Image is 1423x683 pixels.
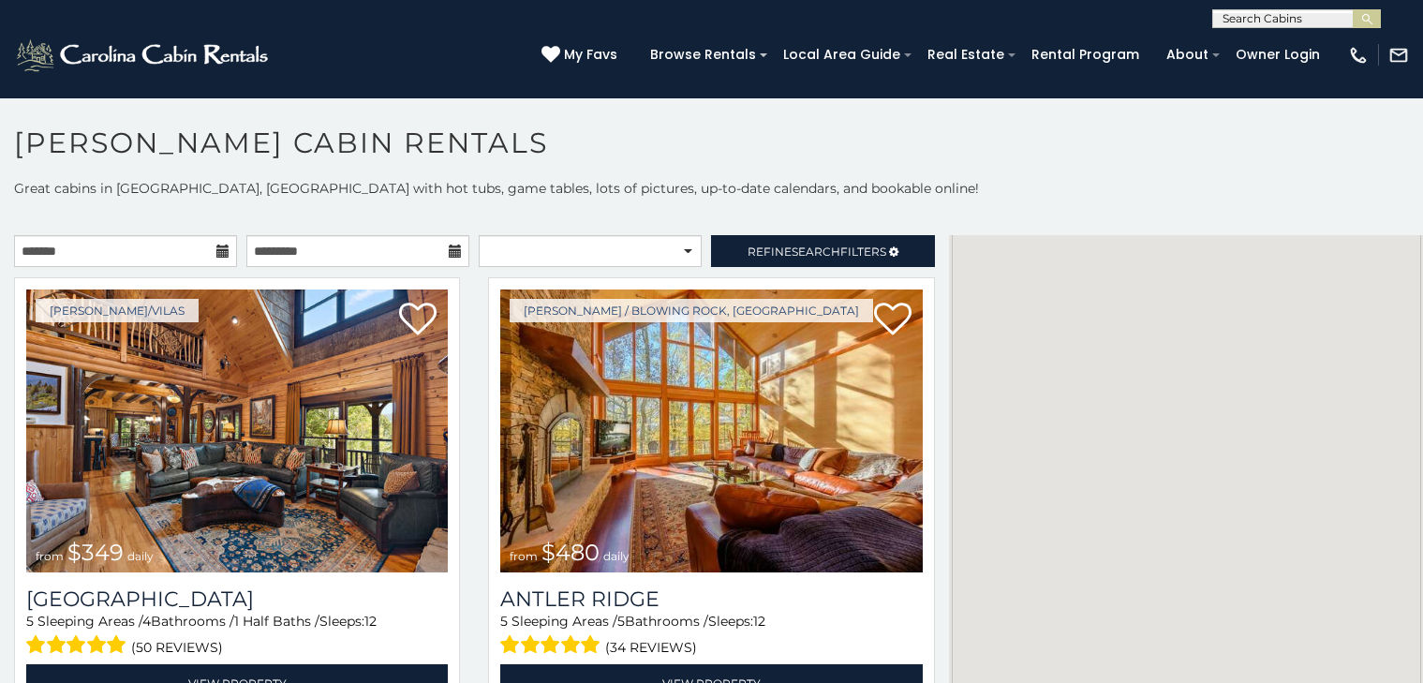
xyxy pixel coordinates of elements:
span: (34 reviews) [605,635,697,660]
img: phone-regular-white.png [1348,45,1369,66]
span: 4 [142,613,151,630]
img: mail-regular-white.png [1388,45,1409,66]
img: Diamond Creek Lodge [26,290,448,572]
a: Antler Ridge [500,586,922,612]
a: [PERSON_NAME] / Blowing Rock, [GEOGRAPHIC_DATA] [510,299,873,322]
a: [GEOGRAPHIC_DATA] [26,586,448,612]
span: $480 [541,539,600,566]
a: Antler Ridge from $480 daily [500,290,922,572]
span: Search [792,245,840,259]
a: Diamond Creek Lodge from $349 daily [26,290,448,572]
a: Add to favorites [399,301,437,340]
a: Rental Program [1022,40,1149,69]
a: Owner Login [1226,40,1329,69]
div: Sleeping Areas / Bathrooms / Sleeps: [500,612,922,660]
a: Local Area Guide [774,40,910,69]
h3: Diamond Creek Lodge [26,586,448,612]
span: 5 [617,613,625,630]
span: daily [603,549,630,563]
div: Sleeping Areas / Bathrooms / Sleeps: [26,612,448,660]
a: Browse Rentals [641,40,765,69]
span: 12 [364,613,377,630]
a: About [1157,40,1218,69]
span: 5 [26,613,34,630]
a: RefineSearchFilters [711,235,934,267]
span: My Favs [564,45,617,65]
span: from [510,549,538,563]
span: 12 [753,613,765,630]
span: Refine Filters [748,245,886,259]
img: Antler Ridge [500,290,922,572]
a: [PERSON_NAME]/Vilas [36,299,199,322]
span: $349 [67,539,124,566]
a: Add to favorites [874,301,912,340]
span: 1 Half Baths / [234,613,319,630]
span: from [36,549,64,563]
span: (50 reviews) [131,635,223,660]
a: My Favs [541,45,622,66]
img: White-1-2.png [14,37,274,74]
span: 5 [500,613,508,630]
a: Real Estate [918,40,1014,69]
span: daily [127,549,154,563]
